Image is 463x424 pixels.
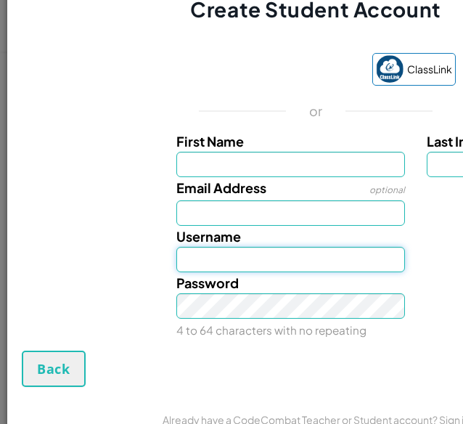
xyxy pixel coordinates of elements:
span: Password [176,274,239,291]
iframe: Sign in with Google Button [168,54,365,86]
span: Email Address [176,179,266,196]
span: optional [369,184,405,195]
span: First Name [176,133,244,150]
span: Back [37,360,70,378]
button: Back [22,351,86,387]
p: or [309,102,323,120]
img: classlink-logo-small.png [376,55,403,83]
small: 4 to 64 characters with no repeating [176,323,366,337]
span: ClassLink [407,59,452,80]
span: Username [176,228,241,245]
